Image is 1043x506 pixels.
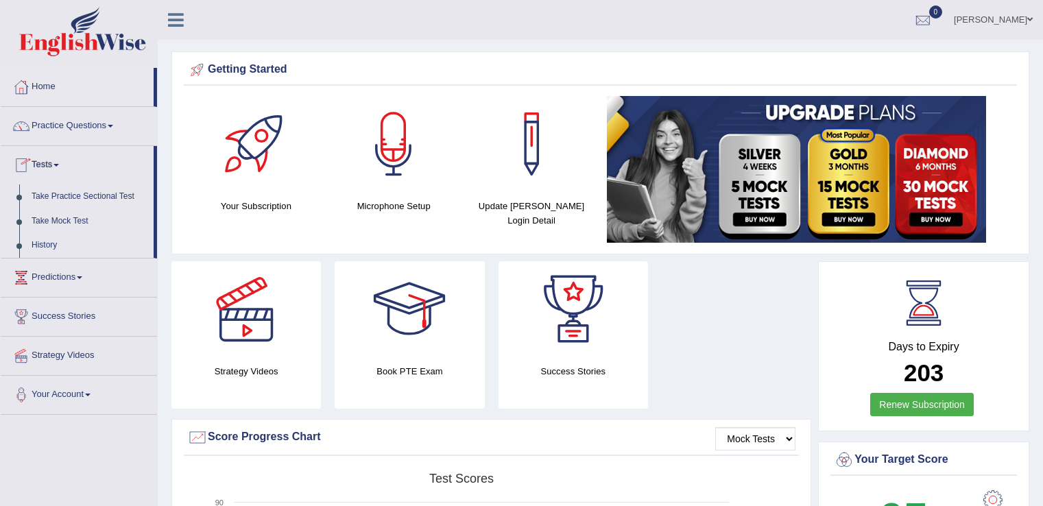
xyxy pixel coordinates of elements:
h4: Days to Expiry [834,341,1014,353]
a: Strategy Videos [1,337,157,371]
a: Success Stories [1,298,157,332]
h4: Your Subscription [194,199,318,213]
div: Your Target Score [834,450,1014,470]
div: Score Progress Chart [187,427,795,448]
a: Predictions [1,258,157,293]
h4: Book PTE Exam [335,364,484,378]
div: Getting Started [187,60,1014,80]
img: small5.jpg [607,96,986,243]
b: 203 [904,359,944,386]
a: Home [1,68,154,102]
a: Take Practice Sectional Test [25,184,154,209]
h4: Microphone Setup [332,199,456,213]
h4: Update [PERSON_NAME] Login Detail [470,199,594,228]
span: 0 [929,5,943,19]
tspan: Test scores [429,472,494,485]
h4: Success Stories [499,364,648,378]
a: Take Mock Test [25,209,154,234]
a: Your Account [1,376,157,410]
a: Practice Questions [1,107,157,141]
a: Tests [1,146,154,180]
a: Renew Subscription [870,393,974,416]
h4: Strategy Videos [171,364,321,378]
a: History [25,233,154,258]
